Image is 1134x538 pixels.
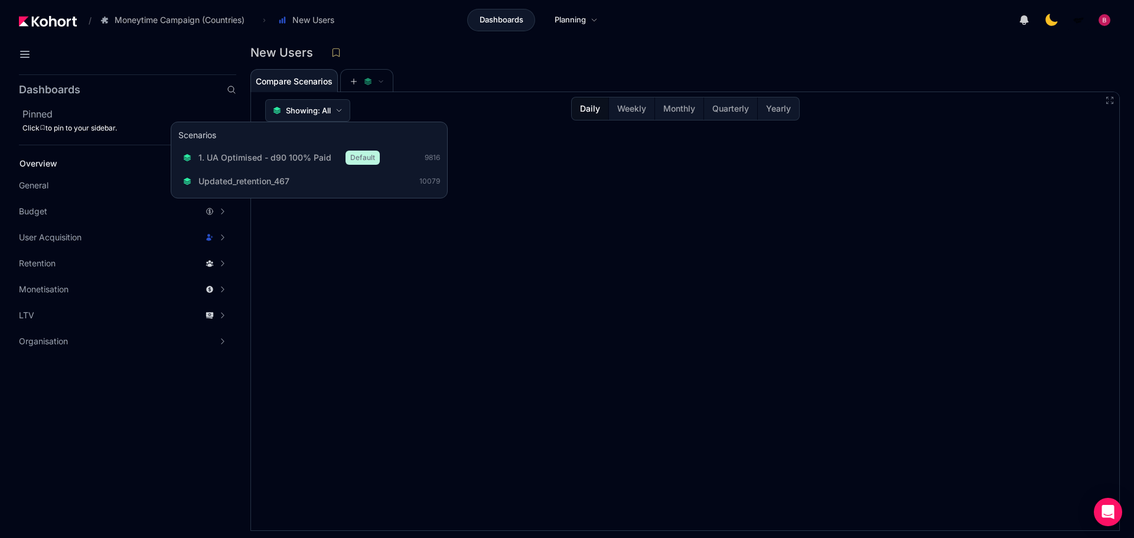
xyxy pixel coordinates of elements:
[265,99,350,122] button: Showing: All
[19,309,34,321] span: LTV
[19,158,57,168] span: Overview
[757,97,799,120] button: Yearly
[79,14,92,27] span: /
[15,155,216,172] a: Overview
[198,152,331,164] span: 1. UA Optimised - d90 100% Paid
[260,15,268,25] span: ›
[94,10,257,30] button: Moneytime Campaign (Countries)
[198,175,289,187] span: Updated_retention_467
[19,180,48,191] span: General
[654,97,703,120] button: Monthly
[178,129,216,144] h3: Scenarios
[1105,96,1115,105] button: Fullscreen
[608,97,654,120] button: Weekly
[115,14,245,26] span: Moneytime Campaign (Countries)
[19,257,56,269] span: Retention
[19,84,80,95] h2: Dashboards
[542,9,610,31] a: Planning
[425,153,440,162] span: 9816
[1094,498,1122,526] div: Open Intercom Messenger
[256,77,333,86] span: Compare Scenarios
[19,16,77,27] img: Kohort logo
[467,9,535,31] a: Dashboards
[19,283,69,295] span: Monetisation
[19,206,47,217] span: Budget
[22,107,236,121] h2: Pinned
[766,103,791,115] span: Yearly
[1073,14,1084,26] img: logo_MoneyTimeLogo_1_20250619094856634230.png
[580,103,600,115] span: Daily
[22,123,236,133] div: Click to pin to your sidebar.
[272,10,347,30] button: New Users
[572,97,608,120] button: Daily
[178,172,301,191] button: Updated_retention_467
[712,103,749,115] span: Quarterly
[480,14,523,26] span: Dashboards
[250,47,320,58] h3: New Users
[703,97,757,120] button: Quarterly
[555,14,586,26] span: Planning
[419,177,440,186] span: 10079
[617,103,646,115] span: Weekly
[19,335,68,347] span: Organisation
[178,147,384,168] button: 1. UA Optimised - d90 100% PaidDefault
[346,151,380,165] span: Default
[286,105,331,116] span: Showing: All
[292,14,334,26] span: New Users
[19,231,82,243] span: User Acquisition
[663,103,695,115] span: Monthly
